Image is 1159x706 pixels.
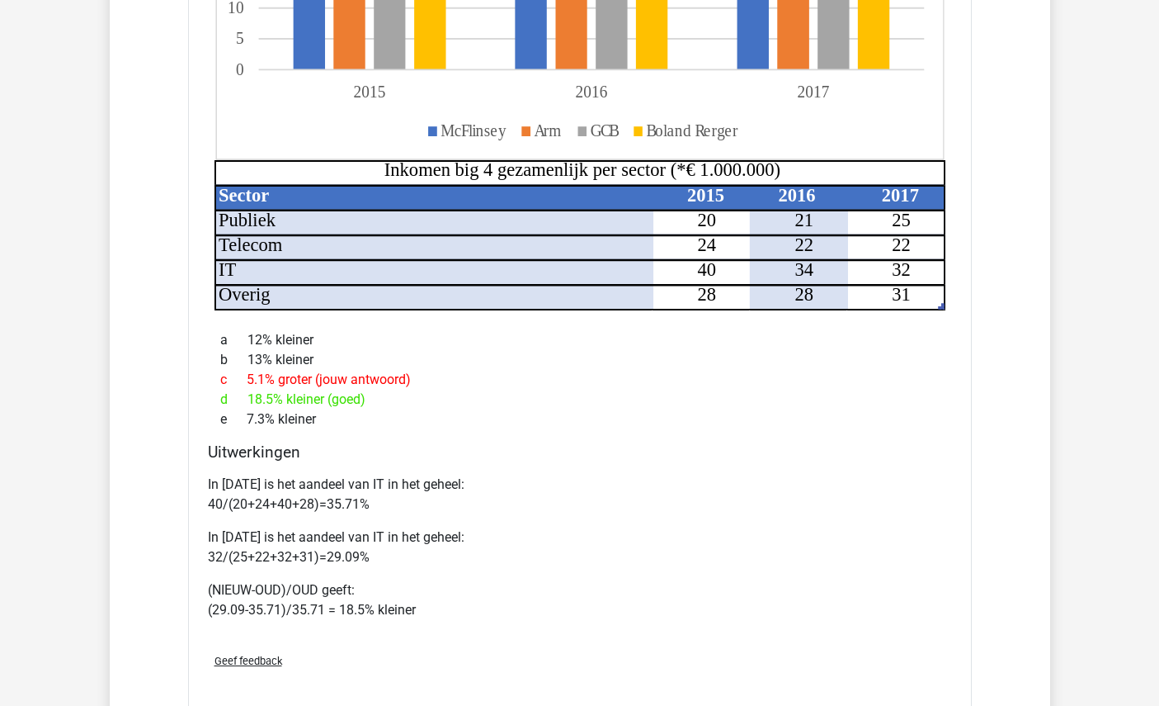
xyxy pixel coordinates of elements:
[794,235,813,255] tspan: 22
[220,410,247,429] span: e
[778,185,815,206] tspan: 2016
[697,284,716,305] tspan: 28
[794,210,813,230] tspan: 21
[219,185,269,206] tspan: Sector
[220,330,247,350] span: a
[235,59,243,78] tspan: 0
[794,284,813,305] tspan: 28
[384,160,780,181] tspan: Inkomen big 4 gezamenlijk per sector (*€ 1.000.000)
[892,259,911,280] tspan: 32
[697,210,716,230] tspan: 20
[220,350,247,370] span: b
[441,121,506,141] tspan: McFlinsey
[686,185,723,206] tspan: 2015
[881,185,918,206] tspan: 2017
[219,210,276,230] tspan: Publiek
[892,210,911,230] tspan: 25
[208,350,952,370] div: 13% kleiner
[214,655,282,667] span: Geef feedback
[208,410,952,429] div: 7.3% kleiner
[353,83,829,102] tspan: 201520162017
[208,443,952,462] h4: Uitwerkingen
[220,390,247,410] span: d
[219,259,237,280] tspan: IT
[794,259,813,280] tspan: 34
[208,390,952,410] div: 18.5% kleiner (goed)
[590,121,619,140] tspan: GCB
[892,284,911,305] tspan: 31
[219,284,271,305] tspan: Overig
[219,235,283,255] tspan: Telecom
[208,370,952,390] div: 5.1% groter (jouw antwoord)
[208,330,952,350] div: 12% kleiner
[697,235,716,255] tspan: 24
[220,370,247,390] span: c
[892,235,911,255] tspan: 22
[235,29,243,48] tspan: 5
[208,528,952,567] p: In [DATE] is het aandeel van IT in het geheel: 32/(25+22+32+31)=29.09%
[697,259,716,280] tspan: 40
[208,475,952,514] p: In [DATE] is het aandeel van IT in het geheel: 40/(20+24+40+28)=35.71%
[646,121,737,141] tspan: Boland Rerger
[208,580,952,620] p: (NIEUW-OUD)/OUD geeft: (29.09-35.71)/35.71 = 18.5% kleiner
[534,121,561,140] tspan: Arm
